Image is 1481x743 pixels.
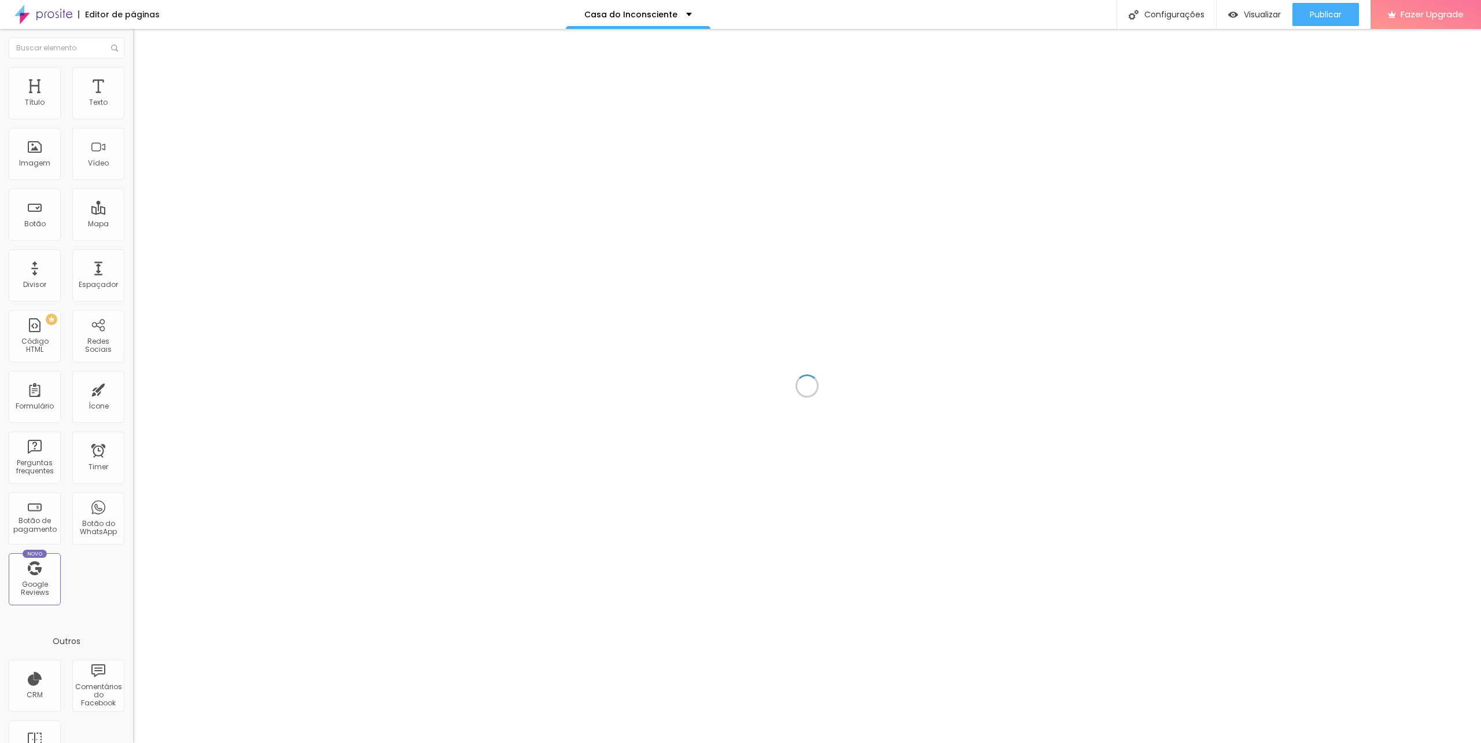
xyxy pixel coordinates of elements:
button: Visualizar [1217,3,1292,26]
img: view-1.svg [1228,10,1238,20]
img: Icone [111,45,118,52]
div: Botão de pagamento [12,517,57,534]
button: Publicar [1292,3,1359,26]
div: Timer [89,463,108,471]
div: Título [25,98,45,106]
span: Fazer Upgrade [1401,9,1464,19]
div: CRM [27,691,43,699]
div: Google Reviews [12,580,57,597]
img: Icone [1129,10,1139,20]
div: Editor de páginas [78,10,160,19]
div: Vídeo [88,159,109,167]
div: Botão do WhatsApp [75,520,121,536]
div: Divisor [23,281,46,289]
div: Texto [89,98,108,106]
div: Espaçador [79,281,118,289]
div: Mapa [88,220,109,228]
span: Visualizar [1244,10,1281,19]
div: Imagem [19,159,50,167]
div: Comentários do Facebook [75,683,121,708]
div: Botão [24,220,46,228]
div: Redes Sociais [75,337,121,354]
div: Formulário [16,402,54,410]
input: Buscar elemento [9,38,124,58]
div: Perguntas frequentes [12,459,57,476]
p: Casa do Inconsciente [584,10,677,19]
div: Ícone [89,402,109,410]
div: Novo [23,550,47,558]
span: Publicar [1310,10,1342,19]
div: Código HTML [12,337,57,354]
